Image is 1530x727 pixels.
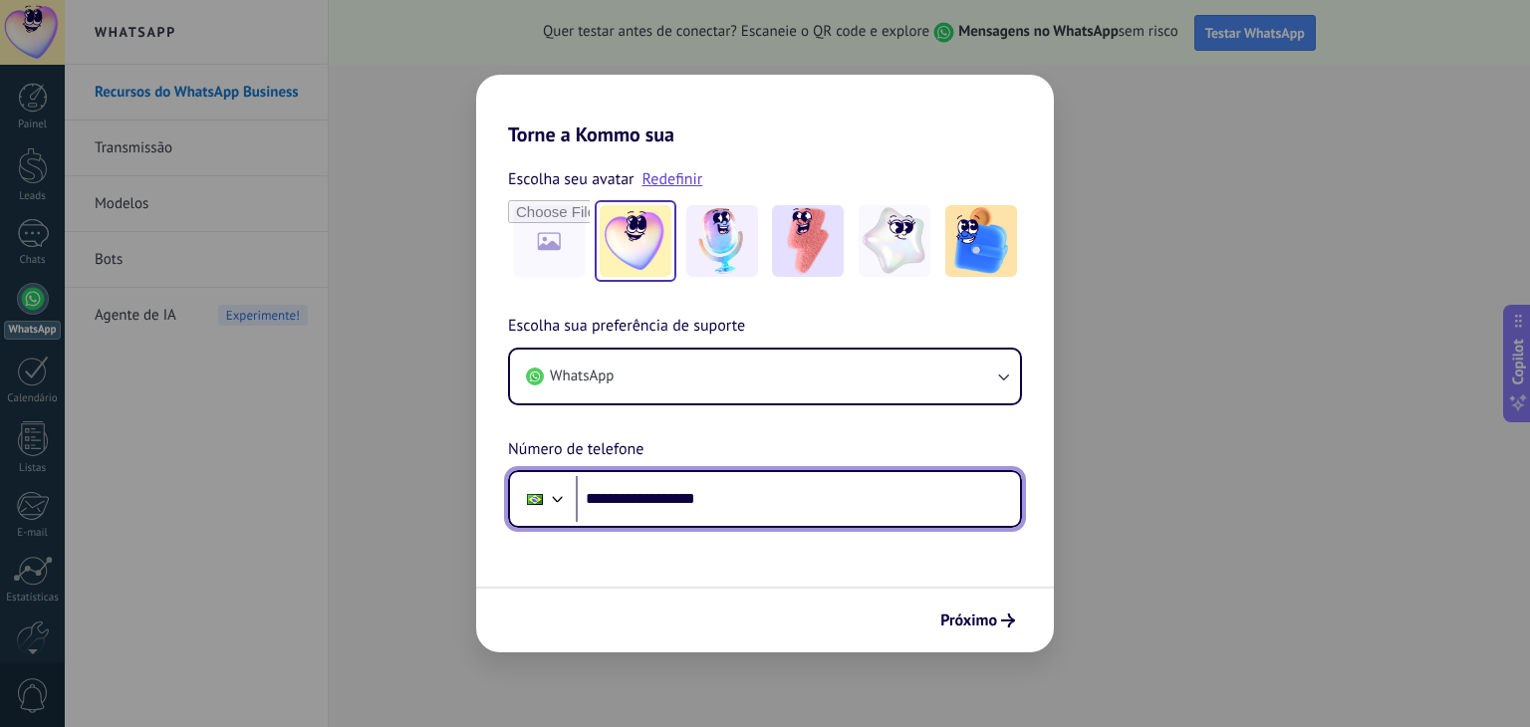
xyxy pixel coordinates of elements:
span: WhatsApp [550,366,614,386]
span: Número de telefone [508,437,643,463]
button: Próximo [931,604,1024,637]
div: Brazil: + 55 [516,478,554,520]
span: Próximo [940,613,997,627]
h2: Torne a Kommo sua [476,75,1054,146]
button: WhatsApp [510,350,1020,403]
img: -3.jpeg [772,205,844,277]
img: -2.jpeg [686,205,758,277]
a: Redefinir [642,169,703,189]
img: -1.jpeg [600,205,671,277]
span: Escolha seu avatar [508,166,635,192]
img: -5.jpeg [945,205,1017,277]
img: -4.jpeg [859,205,930,277]
span: Escolha sua preferência de suporte [508,314,745,340]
